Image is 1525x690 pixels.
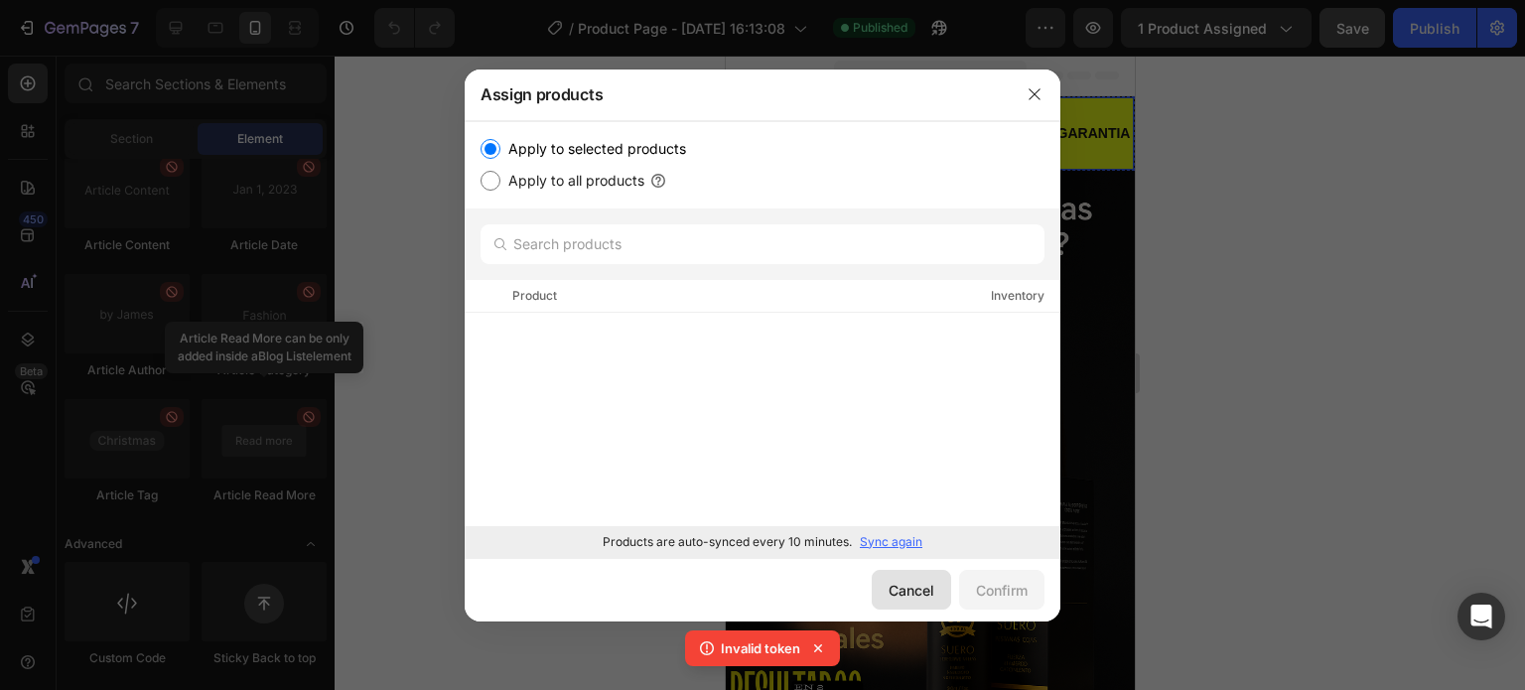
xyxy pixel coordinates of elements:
[465,69,1009,120] div: Assign products
[991,286,1044,306] div: Inventory
[976,580,1028,601] div: Confirm
[889,580,934,601] div: Cancel
[1457,593,1505,640] div: Open Intercom Messenger
[251,66,404,90] p: 30 DIAS DE GARANTIA
[603,533,852,551] p: Products are auto-synced every 10 minutes.
[512,286,557,306] div: Product
[500,169,644,193] label: Apply to all products
[500,137,686,161] label: Apply to selected products
[481,224,1044,264] input: Search products
[872,570,951,610] button: Cancel
[117,10,203,30] span: Pixel 7 ( 412 px)
[18,66,189,90] p: PAGO CONTRAENTREGA
[860,533,922,551] p: Sync again
[959,570,1044,610] button: Confirm
[721,638,800,658] p: Invalid token
[5,45,64,63] div: Marquee
[465,121,1060,558] div: />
